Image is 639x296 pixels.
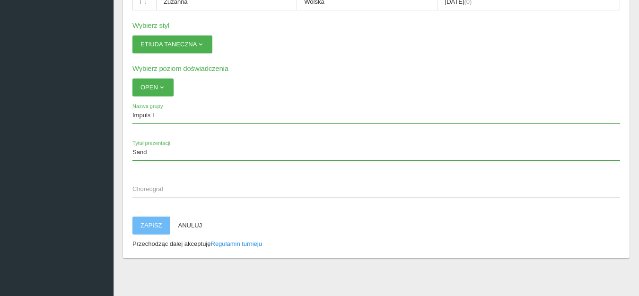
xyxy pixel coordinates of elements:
[132,106,620,124] input: Nazwa grupy
[132,63,620,74] h6: Wybierz poziom doświadczenia
[211,240,262,247] a: Regulamin turnieju
[132,184,611,194] span: Choreograf
[132,35,212,53] button: Etiuda Taneczna
[132,143,620,161] input: Tytuł prezentacji
[132,20,620,31] h6: Wybierz styl
[170,217,210,235] button: Anuluj
[132,180,620,198] input: Choreograf
[132,239,620,249] p: Przechodząc dalej akceptuję
[132,78,174,96] button: Open
[132,217,170,235] button: Zapisz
